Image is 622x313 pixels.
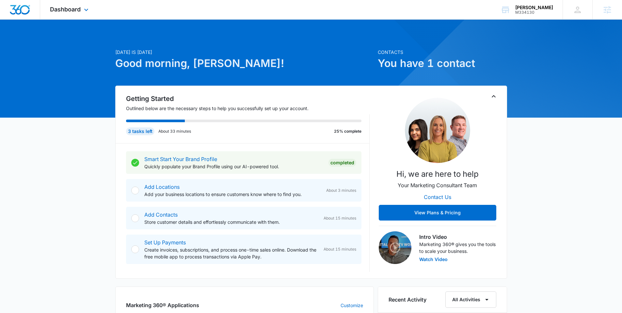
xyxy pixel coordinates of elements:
[25,39,58,43] div: Domain Overview
[144,219,318,225] p: Store customer details and effortlessly communicate with them.
[326,188,356,193] span: About 3 minutes
[10,17,16,22] img: website_grey.svg
[396,168,479,180] p: Hi, we are here to help
[115,56,374,71] h1: Good morning, [PERSON_NAME]!
[126,127,154,135] div: 3 tasks left
[419,257,448,262] button: Watch Video
[17,17,72,22] div: Domain: [DOMAIN_NAME]
[18,10,32,16] div: v 4.0.25
[334,128,361,134] p: 25% complete
[65,38,70,43] img: tab_keywords_by_traffic_grey.svg
[144,191,321,198] p: Add your business locations to ensure customers know where to find you.
[417,189,458,205] button: Contact Us
[419,233,496,241] h3: Intro Video
[379,231,411,264] img: Intro Video
[10,10,16,16] img: logo_orange.svg
[72,39,110,43] div: Keywords by Traffic
[379,205,496,221] button: View Plans & Pricing
[158,128,191,134] p: About 33 minutes
[144,163,323,170] p: Quickly populate your Brand Profile using our AI-powered tool.
[144,156,217,162] a: Smart Start Your Brand Profile
[328,159,356,167] div: Completed
[144,211,178,218] a: Add Contacts
[378,56,507,71] h1: You have 1 contact
[398,181,477,189] p: Your Marketing Consultant Team
[515,10,553,15] div: account id
[126,94,370,104] h2: Getting Started
[126,105,370,112] p: Outlined below are the necessary steps to help you successfully set up your account.
[324,246,356,252] span: About 15 minutes
[389,296,426,304] h6: Recent Activity
[341,302,363,309] a: Customize
[144,239,186,246] a: Set Up Payments
[50,6,81,13] span: Dashboard
[445,291,496,308] button: All Activities
[419,241,496,255] p: Marketing 360® gives you the tools to scale your business.
[144,184,180,190] a: Add Locations
[126,301,199,309] h2: Marketing 360® Applications
[515,5,553,10] div: account name
[490,92,498,100] button: Toggle Collapse
[144,246,318,260] p: Create invoices, subscriptions, and process one-time sales online. Download the free mobile app t...
[324,215,356,221] span: About 15 minutes
[378,49,507,56] p: Contacts
[115,49,374,56] p: [DATE] is [DATE]
[18,38,23,43] img: tab_domain_overview_orange.svg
